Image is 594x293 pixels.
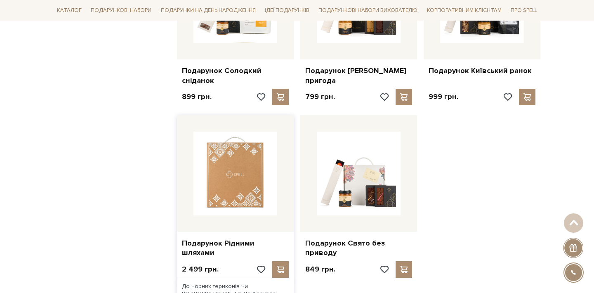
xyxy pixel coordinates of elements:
[429,66,535,76] a: Подарунок Київський ранок
[305,92,335,102] p: 799 грн.
[429,92,458,102] p: 999 грн.
[305,239,412,258] a: Подарунок Свято без приводу
[54,4,85,17] a: Каталог
[424,3,505,17] a: Корпоративним клієнтам
[158,4,259,17] a: Подарунки на День народження
[182,66,289,85] a: Подарунок Солодкий сніданок
[315,3,421,17] a: Подарункові набори вихователю
[182,265,219,274] p: 2 499 грн.
[193,132,277,215] img: Подарунок Рідними шляхами
[262,4,313,17] a: Ідеї подарунків
[182,92,212,102] p: 899 грн.
[87,4,155,17] a: Подарункові набори
[305,66,412,85] a: Подарунок [PERSON_NAME] пригода
[182,239,289,258] a: Подарунок Рідними шляхами
[507,4,540,17] a: Про Spell
[305,265,335,274] p: 849 грн.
